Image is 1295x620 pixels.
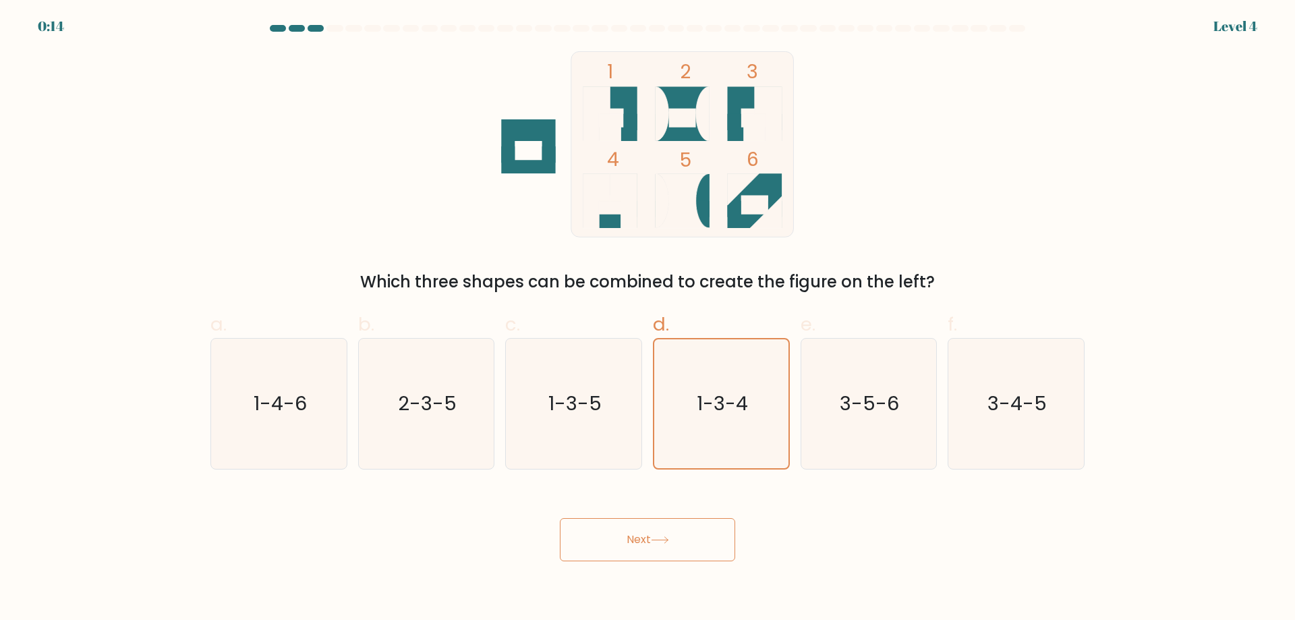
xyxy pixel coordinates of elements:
[801,311,815,337] span: e.
[560,518,735,561] button: Next
[840,390,900,417] text: 3-5-6
[948,311,957,337] span: f.
[254,390,307,417] text: 1-4-6
[358,311,374,337] span: b.
[505,311,520,337] span: c.
[38,16,64,36] div: 0:14
[680,146,691,173] tspan: 5
[548,390,602,417] text: 1-3-5
[607,58,613,85] tspan: 1
[210,311,227,337] span: a.
[653,311,669,337] span: d.
[219,270,1076,294] div: Which three shapes can be combined to create the figure on the left?
[747,58,758,85] tspan: 3
[697,390,748,417] text: 1-3-4
[988,390,1047,417] text: 3-4-5
[747,146,759,173] tspan: 6
[398,390,457,417] text: 2-3-5
[607,146,619,173] tspan: 4
[1213,16,1257,36] div: Level 4
[680,58,691,85] tspan: 2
